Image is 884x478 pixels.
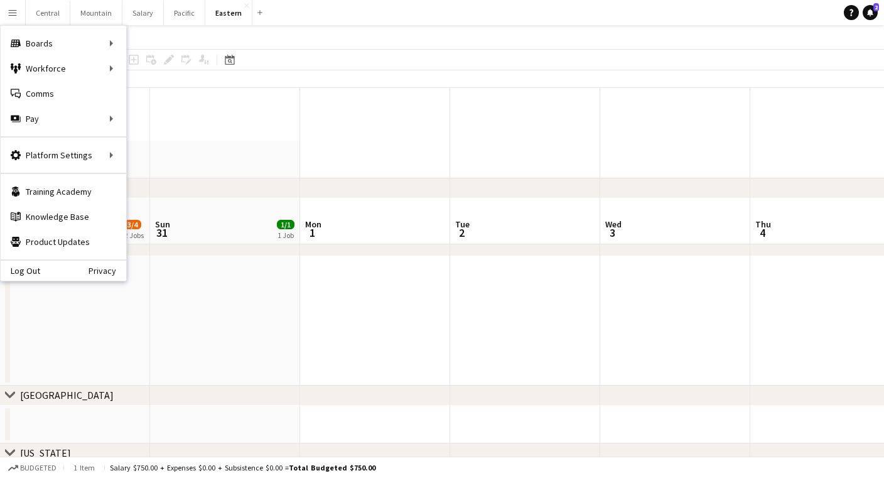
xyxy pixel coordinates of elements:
[289,463,375,472] span: Total Budgeted $750.00
[453,225,470,240] span: 2
[1,81,126,106] a: Comms
[278,231,294,240] div: 1 Job
[124,220,141,229] span: 3/4
[110,463,375,472] div: Salary $750.00 + Expenses $0.00 + Subsistence $0.00 =
[305,219,321,230] span: Mon
[1,56,126,81] div: Workforce
[69,463,99,472] span: 1 item
[277,220,294,229] span: 1/1
[155,219,170,230] span: Sun
[1,229,126,254] a: Product Updates
[6,461,58,475] button: Budgeted
[863,5,878,20] a: 2
[1,106,126,131] div: Pay
[20,464,57,472] span: Budgeted
[124,231,144,240] div: 2 Jobs
[26,1,70,25] button: Central
[1,179,126,204] a: Training Academy
[1,31,126,56] div: Boards
[20,447,71,459] div: [US_STATE]
[603,225,622,240] span: 3
[753,225,771,240] span: 4
[153,225,170,240] span: 31
[122,1,164,25] button: Salary
[89,266,126,276] a: Privacy
[455,219,470,230] span: Tue
[1,143,126,168] div: Platform Settings
[873,3,879,11] span: 2
[1,266,40,276] a: Log Out
[755,219,771,230] span: Thu
[20,389,114,401] div: [GEOGRAPHIC_DATA]
[205,1,252,25] button: Eastern
[605,219,622,230] span: Wed
[303,225,321,240] span: 1
[70,1,122,25] button: Mountain
[1,204,126,229] a: Knowledge Base
[164,1,205,25] button: Pacific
